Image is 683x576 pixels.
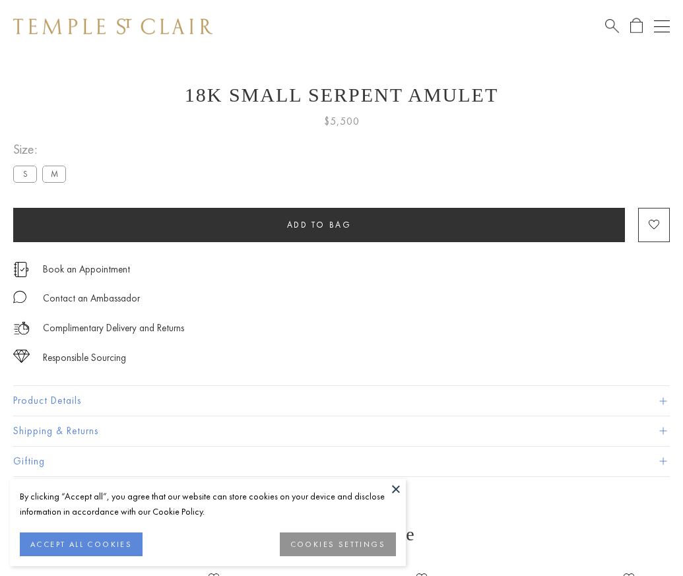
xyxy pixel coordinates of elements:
[324,113,360,130] span: $5,500
[43,350,126,366] div: Responsible Sourcing
[13,262,29,277] img: icon_appointment.svg
[20,532,143,556] button: ACCEPT ALL COOKIES
[13,166,37,182] label: S
[13,18,212,34] img: Temple St. Clair
[287,219,352,230] span: Add to bag
[13,84,670,106] h1: 18K Small Serpent Amulet
[43,262,130,276] a: Book an Appointment
[13,320,30,336] img: icon_delivery.svg
[13,447,670,476] button: Gifting
[13,386,670,416] button: Product Details
[43,320,184,336] p: Complimentary Delivery and Returns
[13,416,670,446] button: Shipping & Returns
[42,166,66,182] label: M
[13,208,625,242] button: Add to bag
[13,139,71,160] span: Size:
[43,290,140,307] div: Contact an Ambassador
[605,18,619,34] a: Search
[654,18,670,34] button: Open navigation
[280,532,396,556] button: COOKIES SETTINGS
[13,290,26,304] img: MessageIcon-01_2.svg
[20,489,396,519] div: By clicking “Accept all”, you agree that our website can store cookies on your device and disclos...
[630,18,643,34] a: Open Shopping Bag
[13,350,30,363] img: icon_sourcing.svg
